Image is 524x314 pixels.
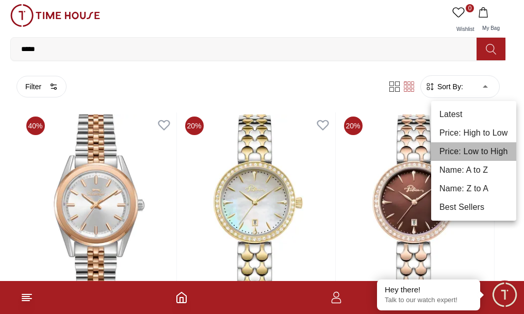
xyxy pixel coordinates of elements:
[490,280,519,309] div: Chat Widget
[385,285,472,295] div: Hey there!
[431,179,516,198] li: Name: Z to A
[431,124,516,142] li: Price: High to Low
[431,142,516,161] li: Price: Low to High
[385,296,472,305] p: Talk to our watch expert!
[431,161,516,179] li: Name: A to Z
[431,198,516,217] li: Best Sellers
[431,105,516,124] li: Latest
